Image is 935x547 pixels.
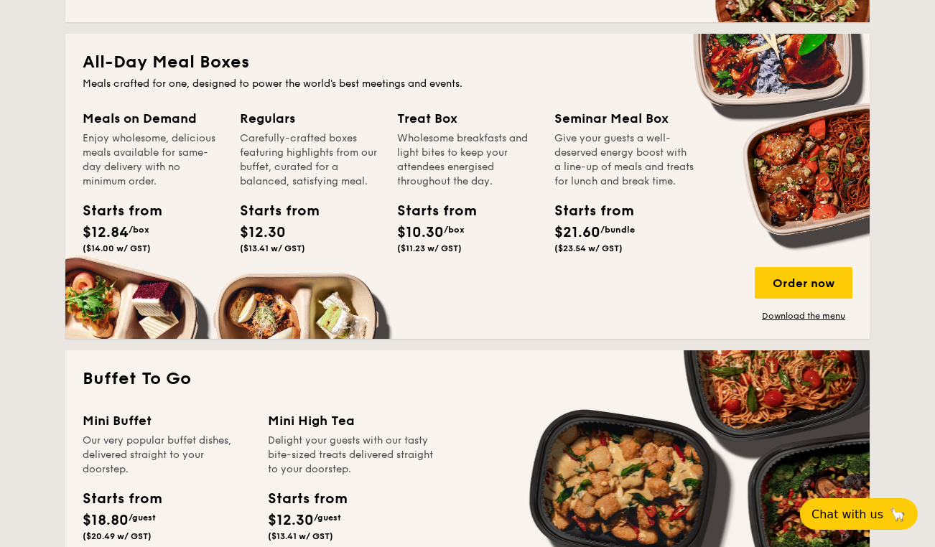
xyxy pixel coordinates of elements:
a: Download the menu [755,310,852,322]
span: 🦙 [889,506,906,523]
span: ($11.23 w/ GST) [397,243,462,253]
span: ($14.00 w/ GST) [83,243,151,253]
div: Order now [755,267,852,299]
span: $21.60 [554,224,600,241]
button: Chat with us🦙 [800,498,918,530]
span: $10.30 [397,224,444,241]
div: Starts from [268,488,346,510]
span: /box [129,225,149,235]
div: Starts from [83,488,161,510]
span: /guest [314,513,341,523]
span: /guest [129,513,156,523]
div: Delight your guests with our tasty bite-sized treats delivered straight to your doorstep. [268,434,436,477]
div: Carefully-crafted boxes featuring highlights from our buffet, curated for a balanced, satisfying ... [240,131,380,189]
div: Give your guests a well-deserved energy boost with a line-up of meals and treats for lunch and br... [554,131,694,189]
span: ($13.41 w/ GST) [240,243,305,253]
span: ($20.49 w/ GST) [83,531,152,541]
h2: Buffet To Go [83,368,852,391]
div: Meals crafted for one, designed to power the world's best meetings and events. [83,77,852,91]
div: Seminar Meal Box [554,108,694,128]
div: Wholesome breakfasts and light bites to keep your attendees energised throughout the day. [397,131,537,189]
span: $18.80 [83,512,129,529]
div: Starts from [83,200,147,222]
span: /box [444,225,465,235]
div: Treat Box [397,108,537,128]
span: ($23.54 w/ GST) [554,243,623,253]
span: /bundle [600,225,635,235]
div: Starts from [554,200,619,222]
div: Enjoy wholesome, delicious meals available for same-day delivery with no minimum order. [83,131,223,189]
h2: All-Day Meal Boxes [83,51,852,74]
div: Starts from [397,200,462,222]
span: $12.30 [268,512,314,529]
div: Regulars [240,108,380,128]
span: Chat with us [811,508,883,521]
div: Starts from [240,200,304,222]
span: $12.84 [83,224,129,241]
span: ($13.41 w/ GST) [268,531,333,541]
div: Mini High Tea [268,411,436,431]
div: Our very popular buffet dishes, delivered straight to your doorstep. [83,434,251,477]
div: Meals on Demand [83,108,223,128]
div: Mini Buffet [83,411,251,431]
span: $12.30 [240,224,286,241]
